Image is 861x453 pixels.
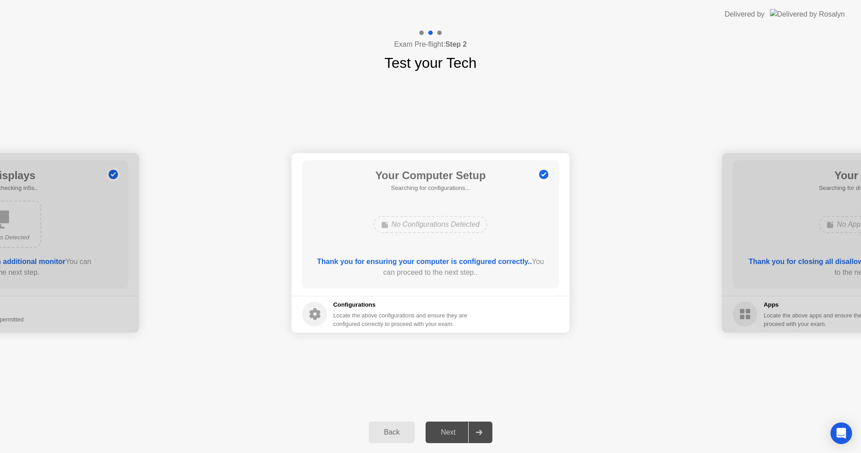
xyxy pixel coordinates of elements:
[375,167,486,184] h1: Your Computer Setup
[725,9,765,20] div: Delivered by
[394,39,467,50] h4: Exam Pre-flight:
[333,311,469,328] div: Locate the above configurations and ensure they are configured correctly to proceed with your exam.
[315,256,546,278] div: You can proceed to the next step..
[374,216,488,233] div: No Configurations Detected
[428,428,468,436] div: Next
[384,52,477,74] h1: Test your Tech
[375,184,486,193] h5: Searching for configurations...
[770,9,845,19] img: Delivered by Rosalyn
[333,300,469,309] h5: Configurations
[369,422,415,443] button: Back
[445,40,467,48] b: Step 2
[426,422,492,443] button: Next
[831,422,852,444] div: Open Intercom Messenger
[317,258,532,265] b: Thank you for ensuring your computer is configured correctly..
[371,428,412,436] div: Back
